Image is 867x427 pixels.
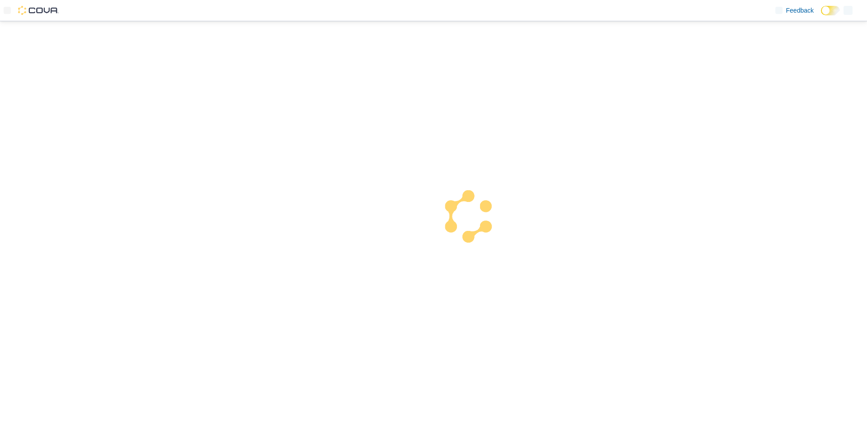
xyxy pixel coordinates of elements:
[18,6,59,15] img: Cova
[772,1,817,19] a: Feedback
[821,15,821,16] span: Dark Mode
[786,6,814,15] span: Feedback
[821,6,840,15] input: Dark Mode
[433,183,501,251] img: cova-loader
